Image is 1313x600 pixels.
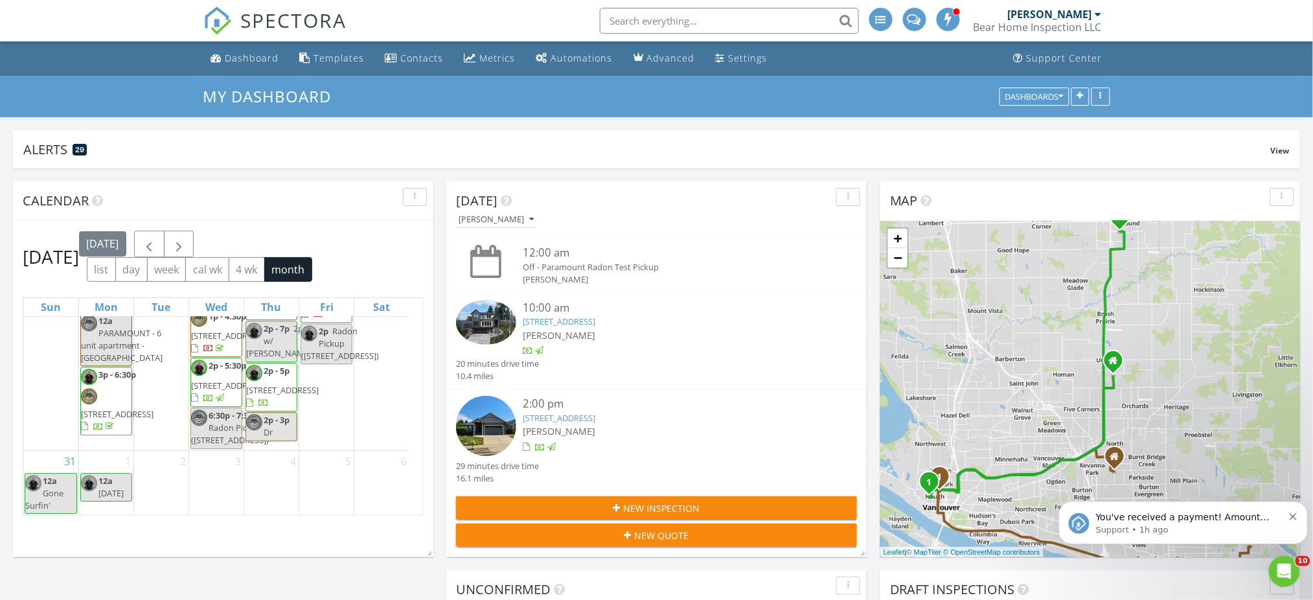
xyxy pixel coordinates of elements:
div: 12312 NE 107th WAY, VANCOUVER WA 98682 [1113,360,1121,368]
a: © MapTiler [907,548,942,556]
span: Gone Surfin' [25,487,63,511]
img: cpi.png [246,414,262,430]
a: 1p - 4:30p [STREET_ADDRESS] [190,308,242,358]
div: [PERSON_NAME] [1008,8,1092,21]
i: 2 [1117,213,1123,222]
td: Go to September 4, 2025 [244,450,299,515]
span: 3p - 6:30p [98,369,136,380]
a: Go to September 5, 2025 [343,451,354,472]
img: cpi.png [81,315,97,331]
div: Alerts [23,141,1271,158]
div: [PERSON_NAME] [459,215,534,224]
span: [PERSON_NAME] [523,329,595,341]
a: Go to September 2, 2025 [177,451,188,472]
div: Templates [314,52,365,64]
div: 12:00 am [523,245,823,261]
img: cpi.png [191,310,207,327]
a: Support Center [1009,47,1108,71]
span: 12a [98,475,113,487]
td: Go to August 31, 2025 [23,450,78,515]
a: 10:00 am [STREET_ADDRESS] [PERSON_NAME] 20 minutes drive time 10.4 miles [456,300,857,383]
iframe: Intercom live chat [1269,556,1300,587]
img: img_5727.jpeg [246,365,262,381]
span: [PERSON_NAME] [523,425,595,437]
div: 408 W 24th St, Vancouver, WA 98660 [940,476,948,484]
span: 2p - 5p [264,365,290,376]
div: 10:00 am [523,300,823,316]
div: Off - Paramount Radon Test Pickup [523,261,823,273]
h2: [DATE] [23,244,79,270]
a: Templates [295,47,370,71]
i: 1 [937,473,942,482]
a: Sunday [38,298,63,316]
div: 2010 Lincoln Ave, Vancouver, WA 98660 [930,481,937,489]
span: Radon Pickup ([STREET_ADDRESS]) [191,422,269,446]
button: month [264,257,312,283]
span: [STREET_ADDRESS] [81,408,154,420]
a: SPECTORA [203,17,347,45]
div: Bear Home Inspection LLC [974,21,1102,34]
a: Settings [711,47,773,71]
button: day [115,257,148,283]
a: Friday [317,298,336,316]
img: img_5727.jpeg [81,475,97,491]
div: | [880,547,1044,558]
span: Unconfirmed [456,581,551,598]
a: Leaflet [884,548,905,556]
td: Go to September 1, 2025 [78,450,133,515]
i: 1 [927,478,932,487]
a: Wednesday [203,298,230,316]
img: 9306810%2Fcover_photos%2FNoipaGraatDor5l9sc0y%2Fsmall.jpg [456,396,516,456]
button: New Quote [456,524,857,547]
a: Thursday [259,298,284,316]
button: Dashboards [999,87,1069,106]
span: 12a [98,315,113,327]
span: Calendar [23,192,89,209]
span: [DATE] [456,192,497,209]
img: img_5727.jpeg [191,360,207,376]
a: 2p - 5:30p [STREET_ADDRESS] [190,358,242,407]
div: Dashboard [225,52,279,64]
a: Tuesday [149,298,173,316]
a: 3p - 6:30p [STREET_ADDRESS] [81,369,154,432]
span: New Quote [635,529,689,542]
div: 721 SW 3rd Ave, Battle Ground, WA 98604 [1120,216,1128,224]
img: img_5727.jpeg [301,325,317,341]
img: img_5727.jpeg [81,369,97,385]
td: Go to September 5, 2025 [299,450,354,515]
button: Previous month [134,231,165,257]
div: Contacts [401,52,444,64]
span: 12a [43,475,57,487]
a: Automations (Advanced) [531,47,618,71]
a: 2p - 5p [STREET_ADDRESS] [245,363,297,412]
button: Next month [164,231,194,257]
input: Search everything... [600,8,859,34]
span: View [1271,145,1290,156]
span: [STREET_ADDRESS] [191,380,264,391]
td: Go to September 6, 2025 [354,450,409,515]
span: [STREET_ADDRESS] [191,330,264,341]
span: 2p - 7p [264,323,290,334]
button: cal wk [185,257,229,283]
span: Draft Inspections [890,581,1015,598]
img: The Best Home Inspection Software - Spectora [203,6,232,35]
div: 29 minutes drive time [456,460,539,472]
div: 10.4 miles [456,370,539,382]
a: Go to August 31, 2025 [62,451,78,472]
a: 2:00 pm [STREET_ADDRESS] [PERSON_NAME] 29 minutes drive time 16.1 miles [456,396,857,485]
span: 6:30p - 7:30p [209,410,258,421]
button: week [147,257,187,283]
img: cpi.png [81,388,97,404]
a: My Dashboard [203,86,343,107]
div: [PERSON_NAME] [523,273,823,286]
img: 9355068%2Fcover_photos%2FVh58mrjXfg7AzAnUSArX%2Fsmall.jpeg [456,300,516,345]
span: [DATE] [98,487,124,499]
td: Go to September 3, 2025 [188,450,244,515]
button: list [87,257,116,283]
a: Zoom in [888,229,908,248]
span: 1p - 4:30p [209,310,246,322]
